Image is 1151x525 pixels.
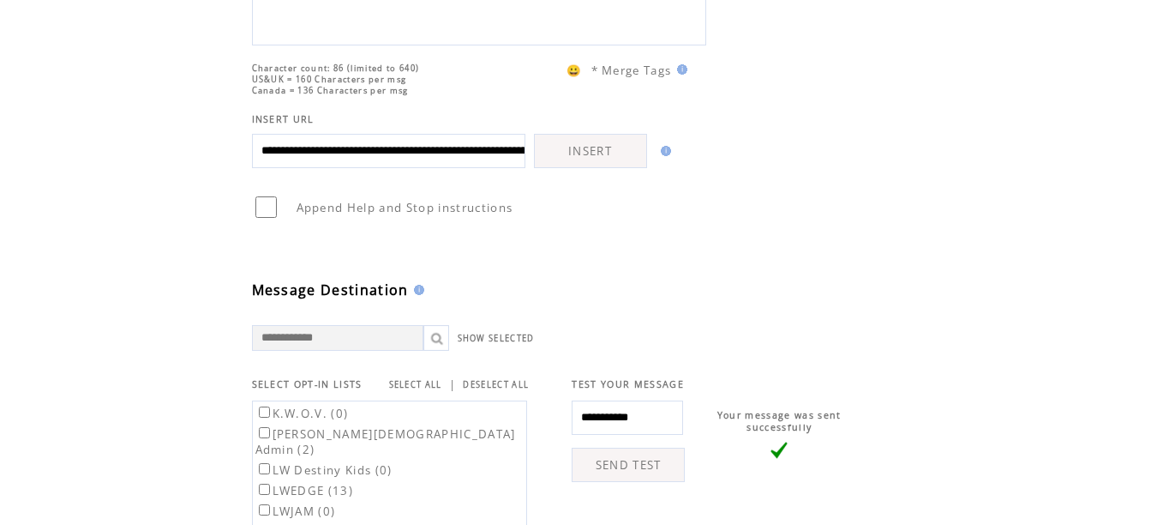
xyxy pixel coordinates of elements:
span: US&UK = 160 Characters per msg [252,74,407,85]
label: K.W.O.V. (0) [255,406,349,421]
input: LWEDGE (13) [259,484,270,495]
a: SELECT ALL [389,379,442,390]
a: SEND TEST [572,448,685,482]
img: vLarge.png [770,442,788,459]
input: LW Destiny Kids (0) [259,463,270,474]
a: SHOW SELECTED [458,333,535,344]
span: | [449,377,456,392]
span: INSERT URL [252,113,315,125]
img: help.gif [672,64,687,75]
label: LW Destiny Kids (0) [255,462,393,478]
span: Append Help and Stop instructions [297,200,513,215]
span: Character count: 86 (limited to 640) [252,63,420,74]
span: 😀 [567,63,582,78]
label: LWJAM (0) [255,504,336,519]
span: Message Destination [252,281,409,299]
input: K.W.O.V. (0) [259,407,270,418]
img: help.gif [656,146,671,156]
input: [PERSON_NAME][DEMOGRAPHIC_DATA] Admin (2) [259,427,270,438]
label: [PERSON_NAME][DEMOGRAPHIC_DATA] Admin (2) [255,426,516,457]
span: Your message was sent successfully [717,409,842,433]
span: TEST YOUR MESSAGE [572,378,684,390]
a: DESELECT ALL [463,379,529,390]
input: LWJAM (0) [259,504,270,516]
span: SELECT OPT-IN LISTS [252,378,363,390]
span: * Merge Tags [591,63,672,78]
a: INSERT [534,134,647,168]
label: LWEDGE (13) [255,483,354,498]
img: help.gif [409,285,424,295]
span: Canada = 136 Characters per msg [252,85,409,96]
